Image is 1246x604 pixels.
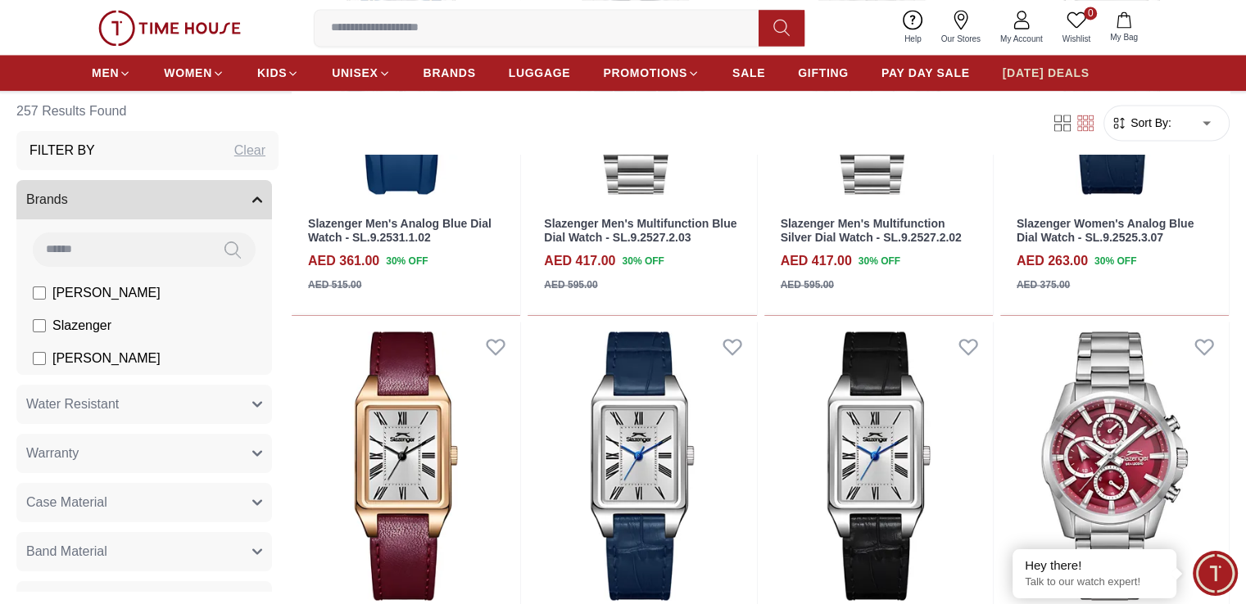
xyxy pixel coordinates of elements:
[1003,58,1090,88] a: [DATE] DEALS
[16,483,272,522] button: Case Material
[1025,557,1164,574] div: Hey there!
[544,251,615,271] h4: AED 417.00
[781,277,834,292] div: AED 595.00
[1017,277,1070,292] div: AED 375.00
[1111,115,1171,131] button: Sort By:
[931,7,990,48] a: Our Stores
[52,316,111,336] span: Slazenger
[16,385,272,424] button: Water Resistant
[424,65,476,81] span: BRANDS
[1025,575,1164,589] p: Talk to our watch expert!
[26,394,119,414] span: Water Resistant
[308,277,361,292] div: AED 515.00
[52,349,161,368] span: [PERSON_NAME]
[881,58,970,88] a: PAY DAY SALE
[1056,33,1097,45] span: Wishlist
[52,283,161,303] span: [PERSON_NAME]
[164,65,212,81] span: WOMEN
[509,65,571,81] span: LUGGAGE
[234,141,265,160] div: Clear
[603,58,700,88] a: PROMOTIONS
[308,217,492,244] a: Slazenger Men's Analog Blue Dial Watch - SL.9.2531.1.02
[16,434,272,473] button: Warranty
[92,58,131,88] a: MEN
[1003,65,1090,81] span: [DATE] DEALS
[544,277,597,292] div: AED 595.00
[332,58,390,88] a: UNISEX
[33,286,46,300] input: [PERSON_NAME]
[1017,251,1088,271] h4: AED 263.00
[544,217,736,244] a: Slazenger Men's Multifunction Blue Dial Watch - SL.9.2527.2.03
[994,33,1049,45] span: My Account
[1193,551,1238,596] div: Chat Widget
[881,65,970,81] span: PAY DAY SALE
[257,65,287,81] span: KIDS
[26,542,107,561] span: Band Material
[332,65,378,81] span: UNISEX
[164,58,224,88] a: WOMEN
[603,65,687,81] span: PROMOTIONS
[33,319,46,332] input: Slazenger
[1094,254,1136,268] span: 30 % OFF
[798,65,849,81] span: GIFTING
[898,33,928,45] span: Help
[92,65,119,81] span: MEN
[859,254,900,268] span: 30 % OFF
[26,444,79,463] span: Warranty
[29,141,95,160] h3: Filter By
[33,352,46,365] input: [PERSON_NAME]
[798,58,849,88] a: GIFTING
[386,254,428,268] span: 30 % OFF
[781,251,852,271] h4: AED 417.00
[16,532,272,571] button: Band Material
[1084,7,1097,20] span: 0
[1053,7,1100,48] a: 0Wishlist
[732,65,765,81] span: SALE
[781,217,962,244] a: Slazenger Men's Multifunction Silver Dial Watch - SL.9.2527.2.02
[16,180,272,219] button: Brands
[732,58,765,88] a: SALE
[1103,31,1144,43] span: My Bag
[257,58,299,88] a: KIDS
[622,254,664,268] span: 30 % OFF
[26,493,107,512] span: Case Material
[98,10,241,46] img: ...
[16,92,279,131] h6: 257 Results Found
[1017,217,1194,244] a: Slazenger Women's Analog Blue Dial Watch - SL.9.2525.3.07
[26,190,68,210] span: Brands
[424,58,476,88] a: BRANDS
[1127,115,1171,131] span: Sort By:
[1100,8,1148,47] button: My Bag
[895,7,931,48] a: Help
[509,58,571,88] a: LUGGAGE
[935,33,987,45] span: Our Stores
[308,251,379,271] h4: AED 361.00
